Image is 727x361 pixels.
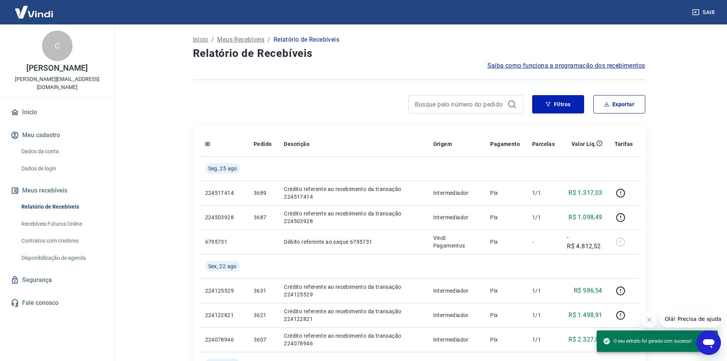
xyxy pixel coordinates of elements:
[532,336,555,343] p: 1/1
[490,238,520,246] p: Pix
[18,161,105,176] a: Dados de login
[690,5,718,19] button: Sair
[254,140,272,148] p: Pedido
[18,144,105,159] a: Dados da conta
[532,95,584,113] button: Filtros
[567,233,602,251] p: -R$ 4.812,52
[274,35,339,44] p: Relatório de Recebíveis
[642,312,657,327] iframe: Fechar mensagem
[490,287,520,295] p: Pix
[254,214,272,221] p: 3687
[433,336,478,343] p: Intermediador
[9,104,105,121] a: Início
[568,213,602,222] p: R$ 1.098,49
[490,214,520,221] p: Pix
[284,332,421,347] p: Crédito referente ao recebimento da transação 224078946
[532,189,555,197] p: 1/1
[284,238,421,246] p: Débito referente ao saque 6795731
[18,199,105,215] a: Relatório de Recebíveis
[9,295,105,311] a: Fale conosco
[433,311,478,319] p: Intermediador
[284,140,309,148] p: Descrição
[254,336,272,343] p: 3607
[5,5,64,11] span: Olá! Precisa de ajuda?
[284,210,421,225] p: Crédito referente ao recebimento da transação 224503928
[211,35,214,44] p: /
[254,311,272,319] p: 3621
[696,330,721,355] iframe: Botão para abrir a janela de mensagens
[568,188,602,197] p: R$ 1.317,03
[267,35,270,44] p: /
[603,337,692,345] span: O seu extrato foi gerado com sucesso!
[205,214,241,221] p: 224503928
[208,165,237,172] span: Seg, 25 ago
[568,311,602,320] p: R$ 1.498,91
[433,234,478,249] p: Vindi Pagamentos
[217,35,264,44] a: Meus Recebíveis
[284,185,421,201] p: Crédito referente ao recebimento da transação 224517414
[18,250,105,266] a: Disponibilização de agenda
[205,311,241,319] p: 224122821
[593,95,645,113] button: Exportar
[572,140,596,148] p: Valor Líq.
[205,336,241,343] p: 224078946
[532,238,555,246] p: -
[490,336,520,343] p: Pix
[433,214,478,221] p: Intermediador
[615,140,633,148] p: Tarifas
[568,335,602,344] p: R$ 2.327,07
[208,262,237,270] span: Sex, 22 ago
[18,216,105,232] a: Recebíveis Futuros Online
[284,308,421,323] p: Crédito referente ao recebimento da transação 224122821
[26,64,87,72] p: [PERSON_NAME]
[433,189,478,197] p: Intermediador
[532,311,555,319] p: 1/1
[532,214,555,221] p: 1/1
[9,272,105,288] a: Segurança
[9,0,59,24] img: Vindi
[490,189,520,197] p: Pix
[254,287,272,295] p: 3631
[574,286,602,295] p: R$ 986,54
[532,287,555,295] p: 1/1
[205,189,241,197] p: 224517414
[193,35,208,44] a: Início
[433,140,452,148] p: Origem
[6,75,108,91] p: [PERSON_NAME][EMAIL_ADDRESS][DOMAIN_NAME]
[205,287,241,295] p: 224125529
[660,311,721,327] iframe: Mensagem da empresa
[18,233,105,249] a: Contratos com credores
[9,182,105,199] button: Meus recebíveis
[532,140,555,148] p: Parcelas
[254,189,272,197] p: 3689
[433,287,478,295] p: Intermediador
[205,140,210,148] p: ID
[284,283,421,298] p: Crédito referente ao recebimento da transação 224125529
[42,31,73,61] div: C
[490,140,520,148] p: Pagamento
[193,46,645,61] h4: Relatório de Recebíveis
[490,311,520,319] p: Pix
[9,127,105,144] button: Meu cadastro
[205,238,241,246] p: 6795731
[487,61,645,70] a: Saiba como funciona a programação dos recebimentos
[415,99,504,110] input: Busque pelo número do pedido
